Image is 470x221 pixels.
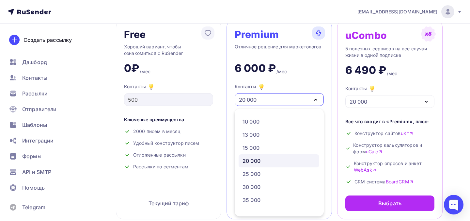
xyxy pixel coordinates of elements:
span: Отправители [22,105,57,113]
div: 20 000 [350,98,367,106]
a: [EMAIL_ADDRESS][DOMAIN_NAME] [357,5,462,18]
span: Конструктор калькуляторов и форм [353,142,434,155]
div: /мес [276,68,287,75]
div: 35 000 [243,196,260,204]
div: /мес [387,70,398,77]
a: WebAsk [354,167,376,173]
span: [EMAIL_ADDRESS][DOMAIN_NAME] [357,8,437,15]
a: Формы [5,150,83,163]
a: Рассылки [5,87,83,100]
span: Помощь [22,184,45,192]
span: Конструктор сайтов [354,130,413,137]
div: Контакты [124,83,213,91]
div: Free [124,29,146,40]
div: 25 000 [243,170,260,178]
div: 6 490 ₽ [345,64,386,77]
span: Контакты [22,74,47,82]
ul: Контакты 20 000 [235,109,324,216]
a: uKit [401,130,414,137]
a: Шаблоны [5,118,83,131]
div: Текущий тариф [124,195,213,211]
div: 20 000 [239,96,257,104]
div: Контакты [235,83,265,91]
div: Контакты [345,85,376,93]
span: Формы [22,152,41,160]
div: 15 000 [243,144,259,152]
span: Интеграции [22,137,54,144]
a: Дашборд [5,56,83,69]
div: uCombo [345,30,387,41]
div: Хороший вариант, чтобы ознакомиться с RuSender [124,43,213,57]
a: Отправители [5,103,83,116]
div: 30 000 [243,183,260,191]
div: Все что входит в «Premium», плюс: [345,118,434,125]
div: 2000 писем в месяц [124,128,213,135]
div: 0₽ [124,62,139,75]
div: Отличное решение для маркетологов [235,43,324,57]
span: CRM система [354,178,414,185]
div: Выбрать [378,199,401,207]
span: Конструктор опросов и анкет [354,160,434,173]
div: /мес [140,68,150,75]
span: Рассылки [22,90,48,97]
div: 40 000 [243,209,261,217]
button: Контакты 20 000 [345,85,434,108]
div: 6 000 ₽ [235,62,276,75]
div: Удобный конструктор писем [124,140,213,146]
div: Отложенные рассылки [124,152,213,158]
span: API и SMTP [22,168,51,176]
span: Telegram [22,203,45,211]
a: uCalc [366,148,383,155]
div: 13 000 [243,131,259,139]
div: Создать рассылку [23,36,72,44]
a: Контакты [5,71,83,84]
div: Premium [235,29,279,40]
div: 10 000 [243,118,259,126]
div: Ключевые преимущества [124,116,213,123]
a: BoardCRM [386,178,414,185]
span: Дашборд [22,58,47,66]
div: Рассылки по сегментам [124,163,213,170]
span: Шаблоны [22,121,47,129]
div: 20 000 [243,157,260,165]
div: 5 полезных сервисов на все случаи жизни в одной подписке [345,45,434,59]
button: Контакты 20 000 [235,83,324,106]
